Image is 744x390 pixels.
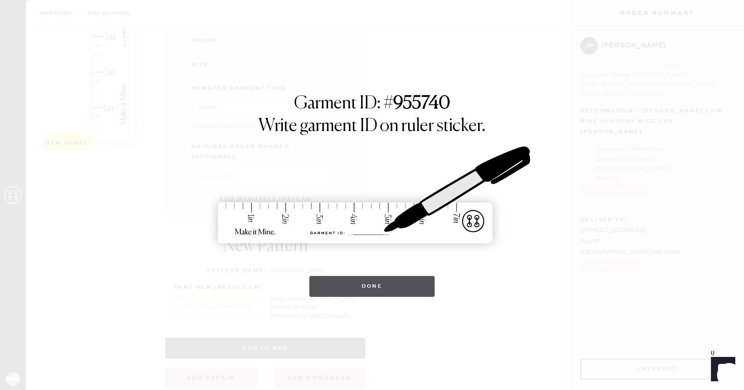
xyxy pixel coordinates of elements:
img: ruler-sticker-sharpie.svg [209,124,535,267]
h1: Garment ID: # [294,93,450,116]
h1: Write garment ID on ruler sticker. [258,116,486,137]
iframe: Front Chat [703,351,740,388]
strong: 955740 [393,95,450,112]
button: Done [309,276,435,297]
